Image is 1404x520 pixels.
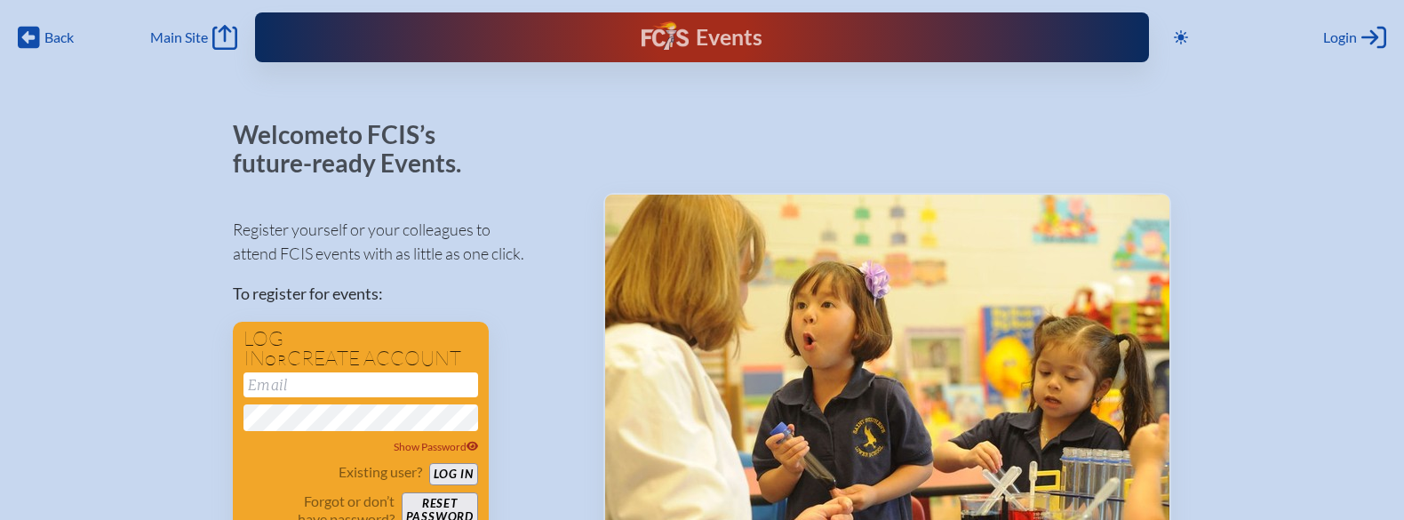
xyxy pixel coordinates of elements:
p: To register for events: [233,282,575,306]
span: or [265,351,287,369]
input: Email [243,372,478,397]
h1: Log in create account [243,329,478,369]
a: Main Site [150,25,237,50]
div: FCIS Events — Future ready [507,21,897,53]
p: Register yourself or your colleagues to attend FCIS events with as little as one click. [233,218,575,266]
span: Back [44,28,74,46]
button: Log in [429,463,478,485]
span: Main Site [150,28,208,46]
span: Show Password [394,440,479,453]
p: Welcome to FCIS’s future-ready Events. [233,121,482,177]
span: Login [1323,28,1357,46]
p: Existing user? [339,463,422,481]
